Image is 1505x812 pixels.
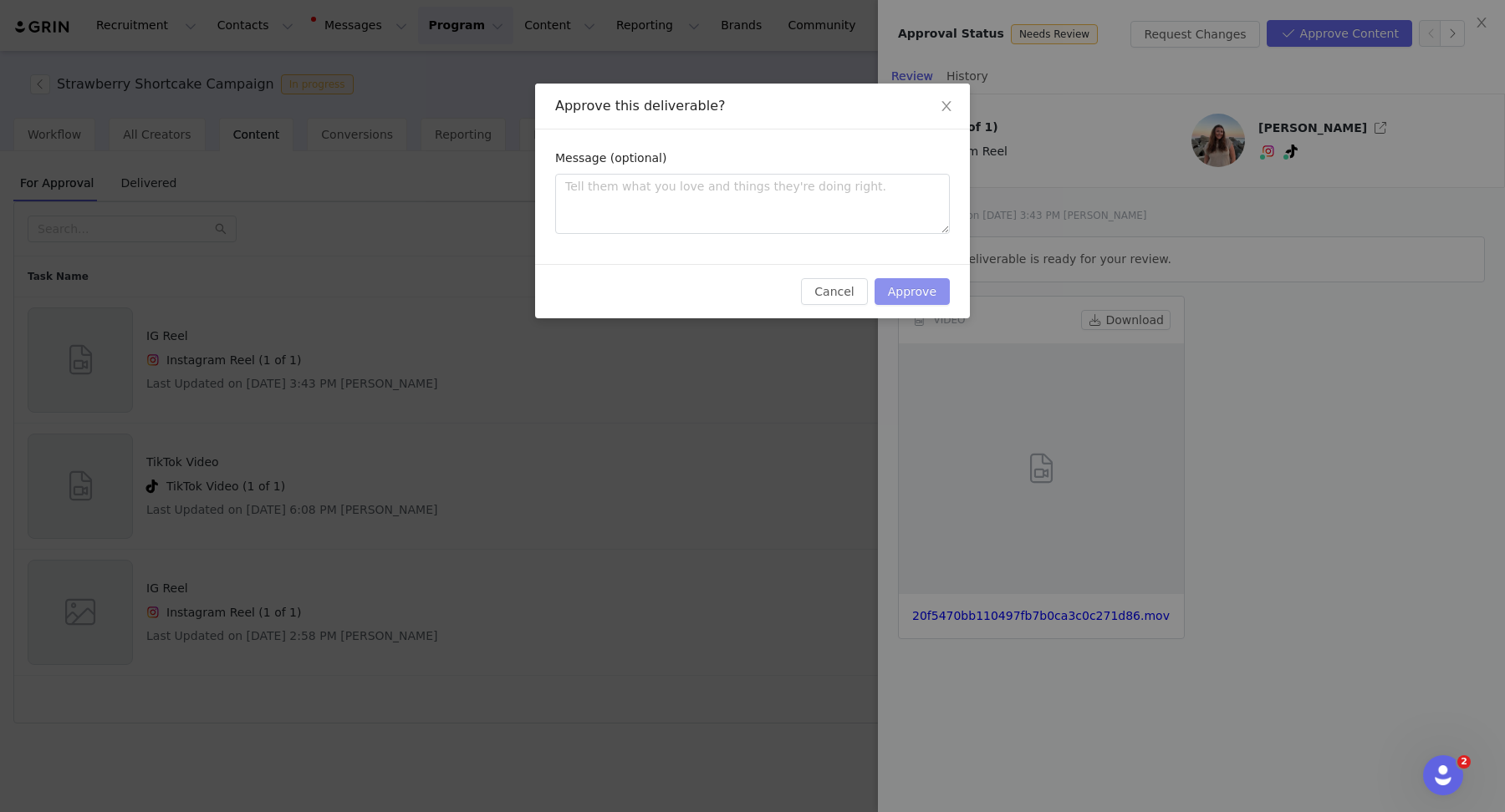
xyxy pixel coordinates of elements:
[555,151,666,165] label: Message (optional)
[940,99,953,113] i: icon: close
[801,278,867,305] button: Cancel
[555,97,950,115] div: Approve this deliverable?
[923,84,970,130] button: Close
[1423,755,1463,795] iframe: Intercom live chat
[1457,755,1471,769] span: 2
[875,278,950,305] button: Approve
